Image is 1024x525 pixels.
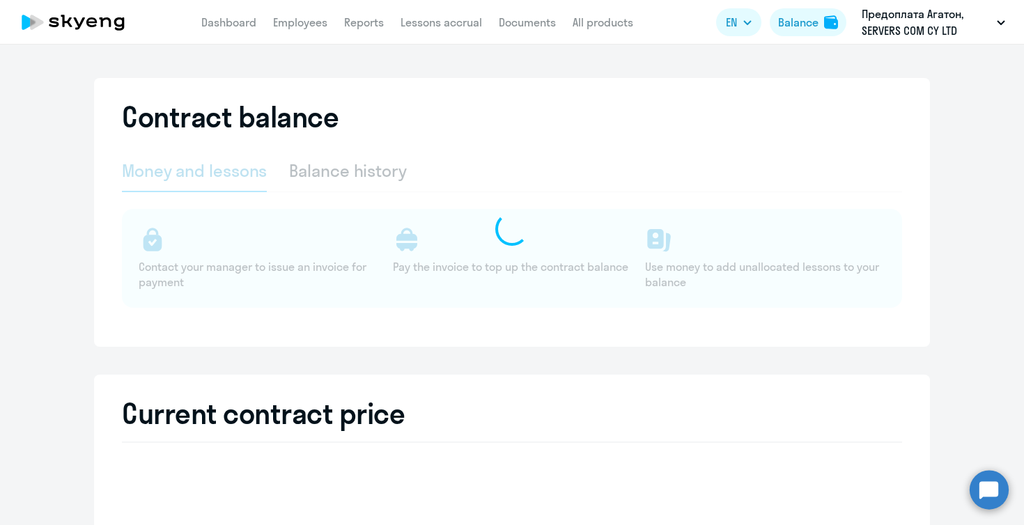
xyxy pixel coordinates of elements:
img: balance [824,15,838,29]
a: Dashboard [201,15,256,29]
p: Предоплата Агатон, SERVERS COM CY LTD [862,6,991,39]
h2: Current contract price [122,397,902,430]
h2: Contract balance [122,100,339,134]
a: Documents [499,15,556,29]
button: Balancebalance [770,8,846,36]
span: EN [726,14,737,31]
a: Reports [344,15,384,29]
div: Balance [778,14,819,31]
a: Employees [273,15,327,29]
a: Lessons accrual [401,15,482,29]
button: EN [716,8,761,36]
button: Предоплата Агатон, SERVERS COM CY LTD [855,6,1012,39]
a: All products [573,15,633,29]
